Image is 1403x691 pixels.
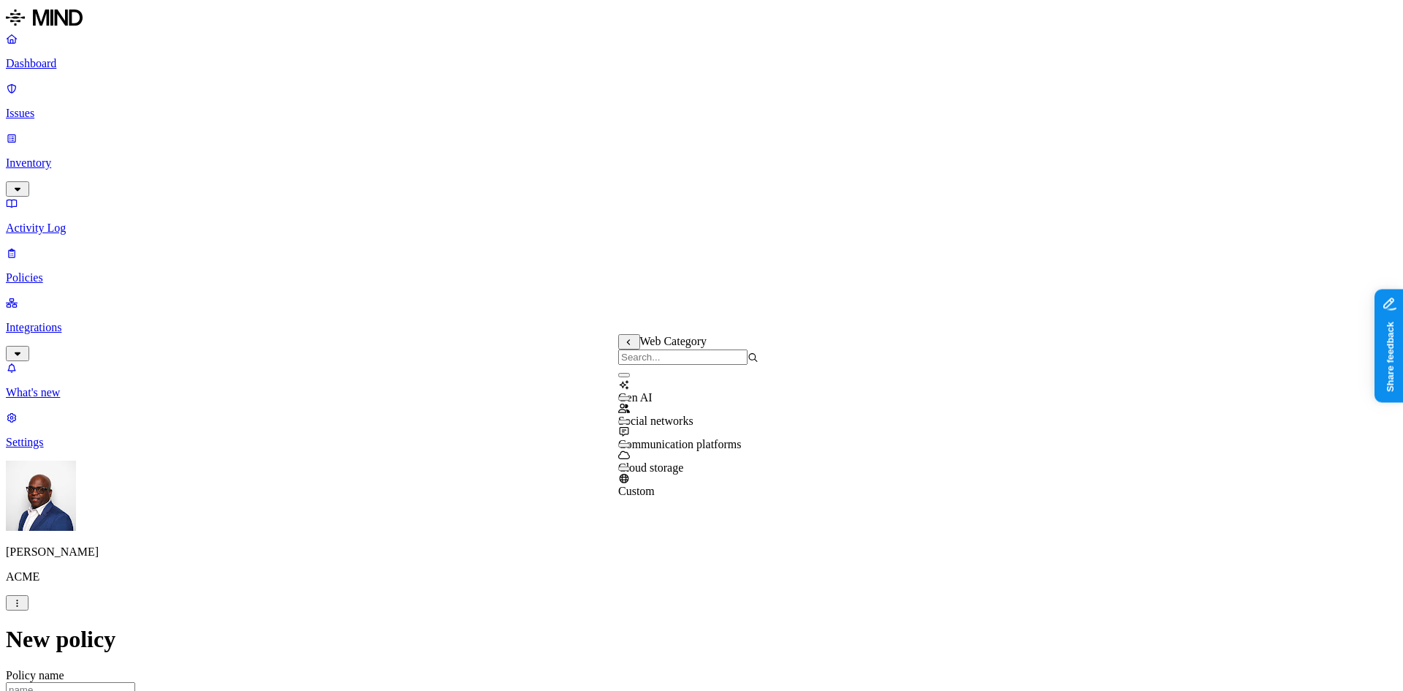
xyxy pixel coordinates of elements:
[640,335,707,347] span: Web Category
[6,82,1397,120] a: Issues
[6,6,1397,32] a: MIND
[6,436,1397,449] p: Settings
[6,461,76,531] img: Gregory Thomas
[6,570,1397,584] p: ACME
[6,32,1397,70] a: Dashboard
[6,197,1397,235] a: Activity Log
[6,132,1397,195] a: Inventory
[6,246,1397,284] a: Policies
[6,271,1397,284] p: Policies
[6,321,1397,334] p: Integrations
[6,626,1397,653] h1: New policy
[6,222,1397,235] p: Activity Log
[618,350,748,365] input: Search...
[6,107,1397,120] p: Issues
[618,485,655,497] span: Custom
[6,296,1397,359] a: Integrations
[6,386,1397,399] p: What's new
[6,361,1397,399] a: What's new
[6,411,1397,449] a: Settings
[6,156,1397,170] p: Inventory
[6,669,64,681] label: Policy name
[6,6,83,29] img: MIND
[6,57,1397,70] p: Dashboard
